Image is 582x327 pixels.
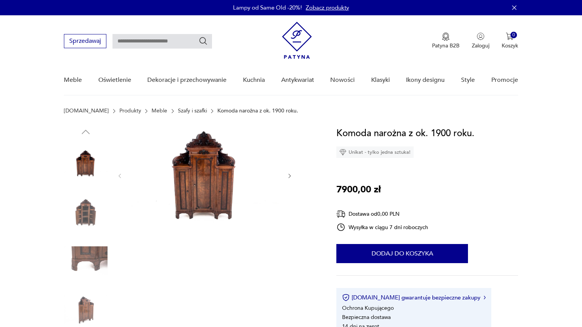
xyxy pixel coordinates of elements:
img: Ikona strzałki w prawo [484,296,486,299]
p: Lampy od Same Old -20%! [233,4,302,11]
img: Ikona dostawy [336,209,346,219]
a: Zobacz produkty [306,4,349,11]
a: Antykwariat [281,65,314,95]
button: Szukaj [199,36,208,46]
img: Ikonka użytkownika [477,33,484,40]
img: Zdjęcie produktu Komoda narożna z ok. 1900 roku. [131,126,279,225]
img: Zdjęcie produktu Komoda narożna z ok. 1900 roku. [64,239,108,283]
h1: Komoda narożna z ok. 1900 roku. [336,126,474,141]
div: Dostawa od 0,00 PLN [336,209,428,219]
img: Ikona medalu [442,33,450,41]
a: Meble [64,65,82,95]
img: Zdjęcie produktu Komoda narożna z ok. 1900 roku. [64,190,108,234]
a: Nowości [330,65,355,95]
a: Ikony designu [406,65,445,95]
a: Ikona medaluPatyna B2B [432,33,460,49]
div: 0 [510,32,517,38]
img: Patyna - sklep z meblami i dekoracjami vintage [282,22,312,59]
a: Szafy i szafki [178,108,207,114]
button: Patyna B2B [432,33,460,49]
a: Oświetlenie [98,65,131,95]
button: Zaloguj [472,33,489,49]
a: Promocje [491,65,518,95]
button: Sprzedawaj [64,34,106,48]
a: Style [461,65,475,95]
p: 7900,00 zł [336,182,381,197]
button: Dodaj do koszyka [336,244,468,263]
button: 0Koszyk [502,33,518,49]
a: Produkty [119,108,141,114]
li: Bezpieczna dostawa [342,314,391,321]
p: Komoda narożna z ok. 1900 roku. [217,108,298,114]
a: Klasyki [371,65,390,95]
a: Sprzedawaj [64,39,106,44]
li: Ochrona Kupującego [342,304,394,312]
a: Meble [152,108,167,114]
img: Ikona diamentu [339,149,346,156]
a: Kuchnia [243,65,265,95]
p: Zaloguj [472,42,489,49]
p: Koszyk [502,42,518,49]
img: Ikona certyfikatu [342,294,350,301]
a: Dekoracje i przechowywanie [147,65,227,95]
p: Patyna B2B [432,42,460,49]
button: [DOMAIN_NAME] gwarantuje bezpieczne zakupy [342,294,486,301]
div: Unikat - tylko jedna sztuka! [336,146,414,158]
img: Zdjęcie produktu Komoda narożna z ok. 1900 roku. [64,142,108,185]
img: Ikona koszyka [506,33,514,40]
div: Wysyłka w ciągu 7 dni roboczych [336,223,428,232]
a: [DOMAIN_NAME] [64,108,109,114]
